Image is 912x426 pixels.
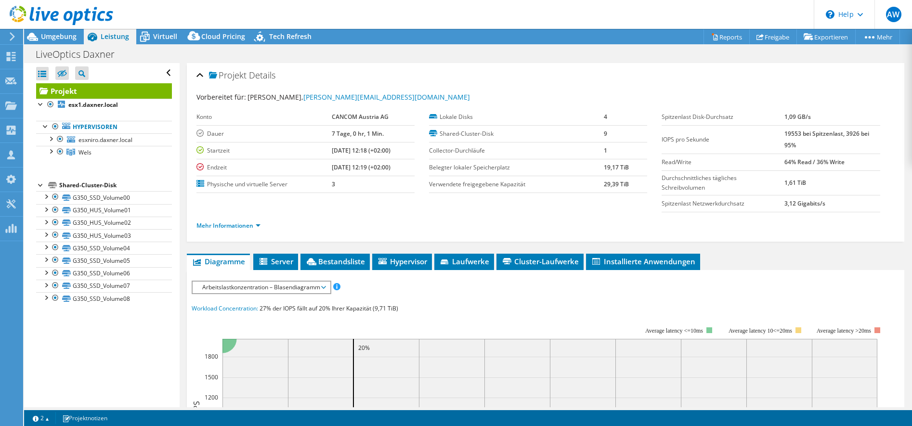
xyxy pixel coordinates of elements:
[662,135,784,144] label: IOPS pro Sekunde
[332,146,391,155] b: [DATE] 12:18 (+02:00)
[501,257,579,266] span: Cluster-Laufwerke
[826,10,834,19] svg: \n
[303,92,470,102] a: [PERSON_NAME][EMAIL_ADDRESS][DOMAIN_NAME]
[101,32,129,41] span: Leistung
[662,199,784,208] label: Spitzenlast Netzwerkdurchsatz
[749,29,797,44] a: Freigabe
[796,29,856,44] a: Exportieren
[332,163,391,171] b: [DATE] 12:19 (+02:00)
[604,129,607,138] b: 9
[332,129,384,138] b: 7 Tage, 0 hr, 1 Min.
[662,112,784,122] label: Spitzenlast Disk-Durchsatz
[591,257,695,266] span: Installierte Anwendungen
[196,180,332,189] label: Physische und virtuelle Server
[36,191,172,204] a: G350_SSD_Volume00
[817,327,871,334] text: Average latency >20ms
[36,217,172,229] a: G350_HUS_Volume02
[205,393,218,401] text: 1200
[59,180,172,191] div: Shared-Cluster-Disk
[201,32,245,41] span: Cloud Pricing
[604,163,629,171] b: 19,17 TiB
[153,32,177,41] span: Virtuell
[196,112,332,122] label: Konto
[36,83,172,99] a: Projekt
[55,412,114,424] a: Projektnotizen
[784,129,869,149] b: 19553 bei Spitzenlast, 3926 bei 95%
[729,327,792,334] tspan: Average latency 10<=20ms
[36,229,172,242] a: G350_HUS_Volume03
[78,148,91,156] span: Wels
[36,242,172,254] a: G350_SSD_Volume04
[248,92,470,102] span: [PERSON_NAME],
[784,158,845,166] b: 64% Read / 36% Write
[36,280,172,292] a: G350_SSD_Volume07
[784,199,825,207] b: 3,12 Gigabits/s
[192,257,245,266] span: Diagramme
[377,257,427,266] span: Hypervisor
[26,412,56,424] a: 2
[429,146,604,155] label: Collector-Durchläufe
[662,157,784,167] label: Read/Write
[645,327,703,334] tspan: Average latency <=10ms
[429,163,604,172] label: Belegter lokaler Speicherplatz
[36,99,172,111] a: esx1.daxner.local
[332,113,389,121] b: CANCOM Austria AG
[68,101,118,109] b: esx1.daxner.local
[192,304,258,312] span: Workload Concentration:
[249,69,275,81] span: Details
[196,221,261,230] a: Mehr Informationen
[604,113,607,121] b: 4
[305,257,365,266] span: Bestandsliste
[197,282,325,293] span: Arbeitslastkonzentration – Blasendiagramm
[196,129,332,139] label: Dauer
[704,29,750,44] a: Reports
[209,71,247,80] span: Projekt
[429,180,604,189] label: Verwendete freigegebene Kapazität
[36,146,172,158] a: Wels
[205,352,218,361] text: 1800
[196,163,332,172] label: Endzeit
[196,146,332,155] label: Startzeit
[439,257,489,266] span: Laufwerke
[36,204,172,217] a: G350_HUS_Volume01
[78,136,132,144] span: esxniro.daxner.local
[31,49,130,60] h1: LiveOptics Daxner
[429,112,604,122] label: Lokale Disks
[429,129,604,139] label: Shared-Cluster-Disk
[855,29,900,44] a: Mehr
[269,32,312,41] span: Tech Refresh
[784,179,806,187] b: 1,61 TiB
[36,292,172,305] a: G350_SSD_Volume08
[36,254,172,267] a: G350_SSD_Volume05
[260,304,398,312] span: 27% der IOPS fällt auf 20% Ihrer Kapazität (9,71 TiB)
[358,344,370,352] text: 20%
[332,180,335,188] b: 3
[784,113,811,121] b: 1,09 GB/s
[662,173,784,193] label: Durchschnittliches tägliches Schreibvolumen
[205,373,218,381] text: 1500
[36,267,172,280] a: G350_SSD_Volume06
[41,32,77,41] span: Umgebung
[258,257,293,266] span: Server
[36,121,172,133] a: Hypervisoren
[886,7,901,22] span: AW
[604,180,629,188] b: 29,39 TiB
[196,92,246,102] label: Vorbereitet für:
[36,133,172,146] a: esxniro.daxner.local
[604,146,607,155] b: 1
